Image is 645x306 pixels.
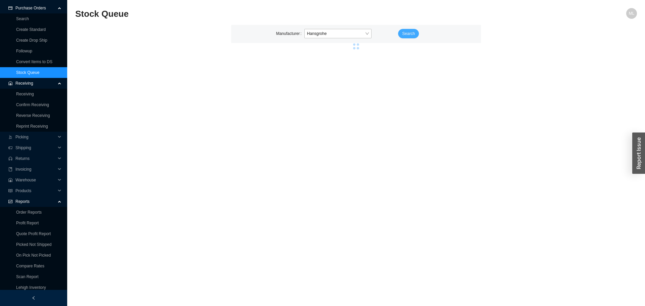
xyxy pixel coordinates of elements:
[16,274,39,279] a: Scan Report
[15,153,56,164] span: Returns
[15,132,56,142] span: Picking
[32,296,36,300] span: left
[16,242,51,247] a: Picked Not Shipped
[16,16,29,21] a: Search
[16,253,51,258] a: On Pick Not Picked
[398,29,419,38] button: Search
[8,200,13,204] span: fund
[16,92,34,96] a: Receiving
[15,3,56,13] span: Purchase Orders
[15,164,56,175] span: Invoicing
[16,70,39,75] a: Stock Queue
[16,221,39,225] a: Profit Report
[15,196,56,207] span: Reports
[16,27,46,32] a: Create Standard
[16,264,44,268] a: Compare Rates
[8,157,13,161] span: customer-service
[16,49,32,53] a: Followup
[16,113,50,118] a: Reverse Receiving
[16,285,46,290] a: Lehigh Inventory
[629,8,635,19] span: ML
[16,59,52,64] a: Convert Items to DS
[15,142,56,153] span: Shipping
[15,185,56,196] span: Products
[16,124,48,129] a: Reprint Receiving
[307,29,369,38] span: Hansgrohe
[75,8,497,20] h2: Stock Queue
[16,210,42,215] a: Order Reports
[8,189,13,193] span: read
[15,78,56,89] span: Receiving
[402,30,415,37] span: Search
[16,102,49,107] a: Confirm Receiving
[8,167,13,171] span: book
[16,231,51,236] a: Quote Profit Report
[276,29,304,38] label: Manufacturer
[15,175,56,185] span: Warehouse
[8,6,13,10] span: credit-card
[16,38,47,43] a: Create Drop Ship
